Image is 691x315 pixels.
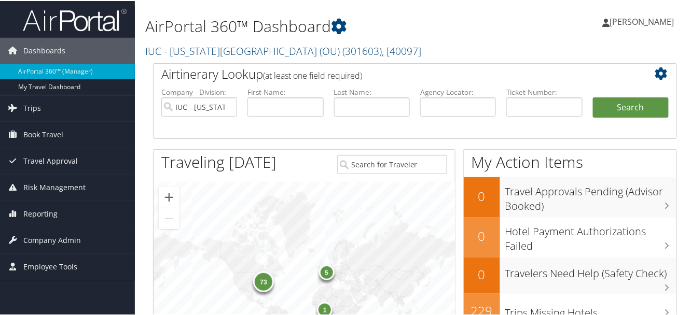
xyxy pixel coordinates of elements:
button: Search [593,96,669,117]
button: Zoom in [159,186,179,207]
h1: Traveling [DATE] [161,150,277,172]
span: (at least one field required) [263,69,362,80]
div: 73 [254,270,274,291]
h3: Travel Approvals Pending (Advisor Booked) [505,178,676,212]
span: , [ 40097 ] [382,43,421,57]
h3: Travelers Need Help (Safety Check) [505,260,676,280]
label: Last Name: [334,86,410,96]
h2: 0 [464,226,500,244]
a: 0Hotel Payment Authorizations Failed [464,217,676,256]
span: ( 301603 ) [342,43,382,57]
span: Trips [23,94,41,120]
label: Agency Locator: [420,86,496,96]
span: Dashboards [23,37,65,63]
span: Employee Tools [23,253,77,279]
span: Book Travel [23,121,63,147]
h3: Hotel Payment Authorizations Failed [505,218,676,252]
span: [PERSON_NAME] [610,15,674,26]
h2: 0 [464,187,500,204]
h2: 0 [464,265,500,282]
span: Travel Approval [23,147,78,173]
a: 0Travel Approvals Pending (Advisor Booked) [464,176,676,216]
a: [PERSON_NAME] [603,5,685,36]
span: Reporting [23,200,58,226]
img: airportal-logo.png [23,7,127,31]
h1: My Action Items [464,150,676,172]
span: Risk Management [23,174,86,199]
button: Zoom out [159,207,179,228]
h2: Airtinerary Lookup [161,64,625,82]
a: IUC - [US_STATE][GEOGRAPHIC_DATA] (OU) [145,43,421,57]
a: 0Travelers Need Help (Safety Check) [464,256,676,293]
label: Ticket Number: [506,86,582,96]
label: Company - Division: [161,86,237,96]
input: Search for Traveler [337,154,447,173]
h1: AirPortal 360™ Dashboard [145,15,505,36]
label: First Name: [247,86,323,96]
span: Company Admin [23,226,81,252]
div: 5 [319,263,335,279]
